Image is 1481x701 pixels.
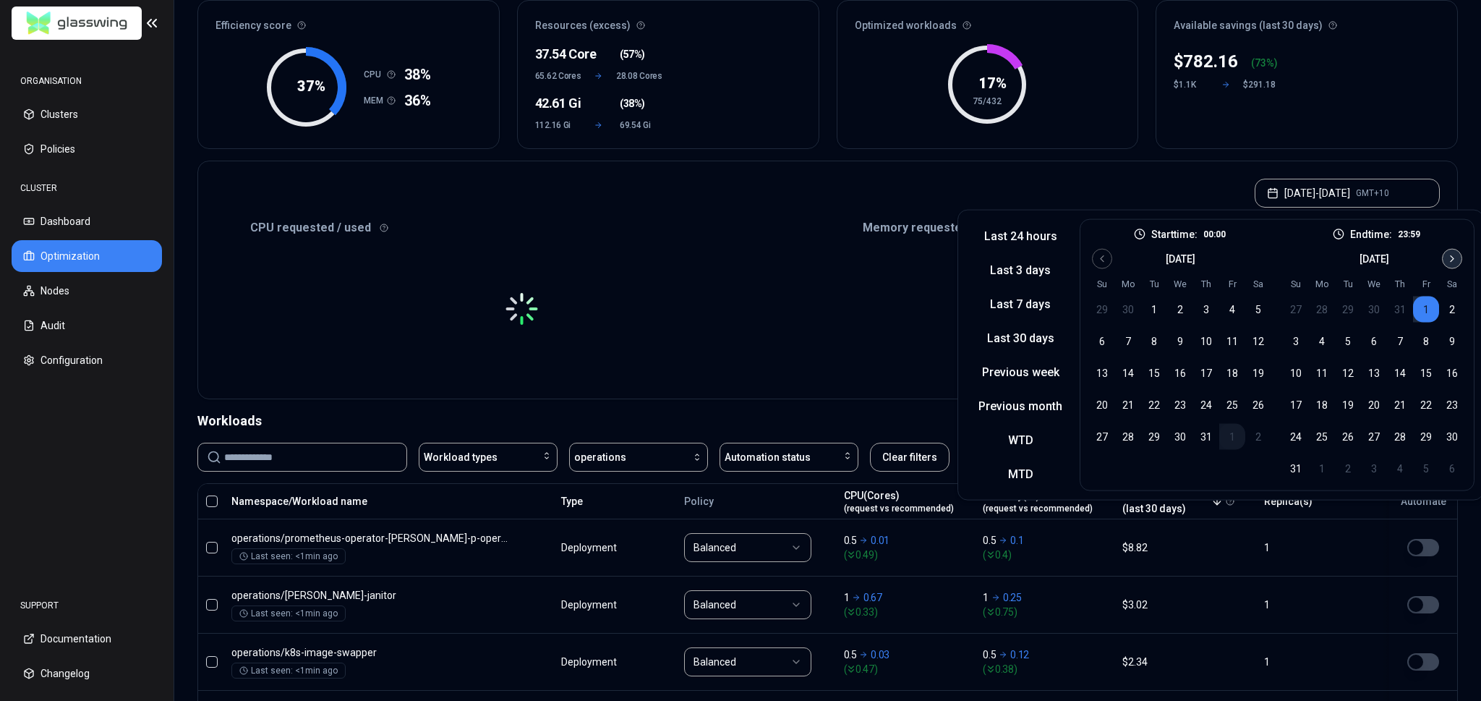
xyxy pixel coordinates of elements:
[231,531,509,545] p: prometheus-operator-kube-p-operator
[1439,328,1465,354] button: 9
[1309,360,1335,386] button: 11
[12,205,162,237] button: Dashboard
[844,533,857,548] p: 0.5
[871,647,889,662] p: 0.03
[1219,424,1245,450] button: 1
[1335,424,1361,450] button: 26
[1115,328,1141,354] button: 7
[1010,533,1023,548] p: 0.1
[1309,456,1335,482] button: 1
[1141,360,1167,386] button: 15
[1141,297,1167,323] button: 1
[535,70,581,82] span: 65.62 Cores
[1193,278,1219,291] th: Thursday
[1089,360,1115,386] button: 13
[424,450,498,464] span: Workload types
[1387,392,1413,418] button: 21
[1264,655,1374,669] div: 1
[623,47,642,61] span: 57%
[21,7,133,41] img: GlassWing
[1089,278,1115,291] th: Sunday
[720,443,858,472] button: Automation status
[1245,278,1271,291] th: Saturday
[1309,278,1335,291] th: Monday
[1003,590,1022,605] p: 0.25
[1309,392,1335,418] button: 18
[1141,278,1167,291] th: Tuesday
[1264,598,1374,612] div: 1
[1156,1,1457,41] div: Available savings (last 30 days)
[1387,456,1413,482] button: 4
[1283,297,1309,323] button: 27
[561,598,619,612] div: Deployment
[1219,278,1245,291] th: Friday
[1245,392,1271,418] button: 26
[1387,424,1413,450] button: 28
[1193,424,1219,450] button: 31
[1413,456,1439,482] button: 5
[1255,56,1266,70] p: 73
[239,551,338,562] div: Last seen: <1min ago
[1439,424,1465,450] button: 30
[1396,494,1451,509] div: Automate
[983,605,1109,619] span: ( 0.75 )
[870,443,949,472] button: Clear filters
[1219,328,1245,354] button: 11
[1439,360,1465,386] button: 16
[967,394,1074,417] button: Previous month
[983,590,989,605] p: 1
[404,90,431,111] span: 36%
[1089,392,1115,418] button: 20
[518,1,819,41] div: Resources (excess)
[198,1,499,41] div: Efficiency score
[12,275,162,307] button: Nodes
[12,591,162,620] div: SUPPORT
[983,488,1093,514] div: Memory(Gi)
[1167,278,1193,291] th: Wednesday
[12,67,162,95] div: ORGANISATION
[1203,229,1226,240] p: 00:00
[1413,360,1439,386] button: 15
[569,443,708,472] button: operations
[1283,360,1309,386] button: 10
[1115,424,1141,450] button: 28
[978,75,1007,92] tspan: 17 %
[1115,297,1141,323] button: 30
[1010,647,1029,662] p: 0.12
[844,662,970,676] span: ( 0.47 )
[620,96,645,111] span: ( )
[1122,540,1251,555] div: $8.82
[239,608,338,619] div: Last seen: <1min ago
[1335,278,1361,291] th: Tuesday
[561,540,619,555] div: Deployment
[1387,328,1413,354] button: 7
[1122,487,1223,516] button: Available savings(last 30 days)
[1141,328,1167,354] button: 8
[1115,392,1141,418] button: 21
[967,462,1074,485] button: MTD
[1183,50,1238,73] p: 782.16
[1245,328,1271,354] button: 12
[1264,540,1374,555] div: 1
[1115,360,1141,386] button: 14
[1387,360,1413,386] button: 14
[1361,328,1387,354] button: 6
[863,590,882,605] p: 0.67
[1335,392,1361,418] button: 19
[1167,392,1193,418] button: 23
[844,548,970,562] span: ( 0.49 )
[1092,249,1112,269] button: Go to previous month
[1264,487,1313,516] button: Replica(s)
[844,503,954,514] span: (request vs recommended)
[12,133,162,165] button: Policies
[871,533,889,548] p: 0.01
[1193,328,1219,354] button: 10
[725,450,811,464] span: Automation status
[1122,655,1251,669] div: $2.34
[1167,360,1193,386] button: 16
[1356,187,1389,199] span: GMT+10
[620,119,662,131] span: 69.54 Gi
[1219,297,1245,323] button: 4
[1219,392,1245,418] button: 25
[1335,297,1361,323] button: 29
